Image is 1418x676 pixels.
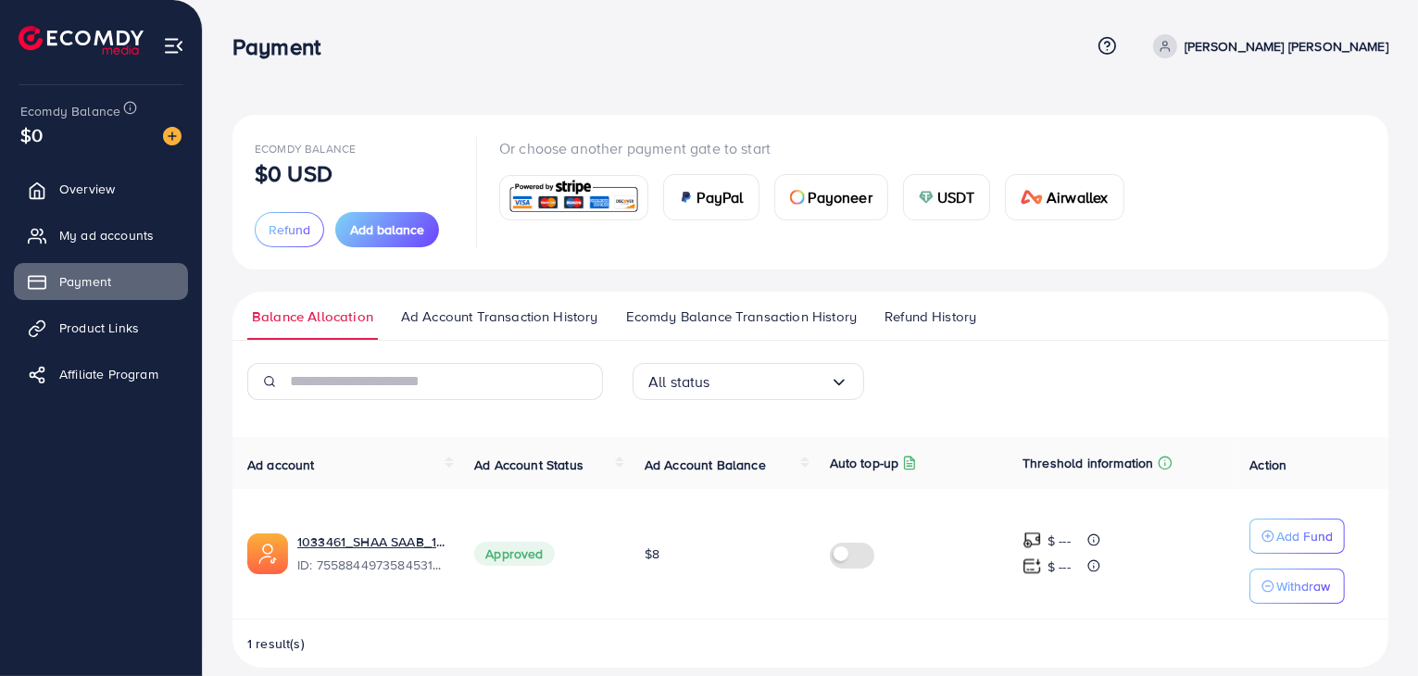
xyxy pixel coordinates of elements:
[499,137,1139,159] p: Or choose another payment gate to start
[1005,174,1123,220] a: cardAirwallex
[297,556,445,574] span: ID: 7558844973584531463
[335,212,439,247] button: Add balance
[830,452,899,474] p: Auto top-up
[19,26,144,55] img: logo
[59,180,115,198] span: Overview
[163,35,184,56] img: menu
[474,542,554,566] span: Approved
[790,190,805,205] img: card
[1249,519,1345,554] button: Add Fund
[163,127,182,145] img: image
[252,307,373,327] span: Balance Allocation
[14,309,188,346] a: Product Links
[1249,456,1286,474] span: Action
[14,356,188,393] a: Affiliate Program
[20,102,120,120] span: Ecomdy Balance
[232,33,335,60] h3: Payment
[645,456,766,474] span: Ad Account Balance
[59,226,154,244] span: My ad accounts
[269,220,310,239] span: Refund
[255,212,324,247] button: Refund
[59,319,139,337] span: Product Links
[499,175,648,220] a: card
[14,170,188,207] a: Overview
[247,456,315,474] span: Ad account
[809,186,872,208] span: Payoneer
[1047,186,1108,208] span: Airwallex
[903,174,991,220] a: cardUSDT
[255,162,333,184] p: $0 USD
[626,307,857,327] span: Ecomdy Balance Transaction History
[1276,575,1330,597] p: Withdraw
[633,363,864,400] div: Search for option
[59,272,111,291] span: Payment
[1185,35,1388,57] p: [PERSON_NAME] [PERSON_NAME]
[697,186,744,208] span: PayPal
[14,217,188,254] a: My ad accounts
[1023,531,1042,550] img: top-up amount
[350,220,424,239] span: Add balance
[255,141,356,156] span: Ecomdy Balance
[297,532,445,575] div: <span class='underline'>1033461_SHAA SAAB_1759930851733</span></br>7558844973584531463
[885,307,976,327] span: Refund History
[663,174,759,220] a: cardPayPal
[1048,556,1071,578] p: $ ---
[247,533,288,574] img: ic-ads-acc.e4c84228.svg
[20,121,43,148] span: $0
[1023,557,1042,576] img: top-up amount
[710,368,830,396] input: Search for option
[648,368,710,396] span: All status
[774,174,888,220] a: cardPayoneer
[247,634,305,653] span: 1 result(s)
[645,545,659,563] span: $8
[1276,525,1333,547] p: Add Fund
[679,190,694,205] img: card
[919,190,934,205] img: card
[1249,569,1345,604] button: Withdraw
[474,456,584,474] span: Ad Account Status
[1021,190,1043,205] img: card
[401,307,598,327] span: Ad Account Transaction History
[937,186,975,208] span: USDT
[59,365,158,383] span: Affiliate Program
[1339,593,1404,662] iframe: Chat
[1023,452,1153,474] p: Threshold information
[14,263,188,300] a: Payment
[1048,530,1071,552] p: $ ---
[506,178,642,218] img: card
[1146,34,1388,58] a: [PERSON_NAME] [PERSON_NAME]
[297,532,445,551] a: 1033461_SHAA SAAB_1759930851733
